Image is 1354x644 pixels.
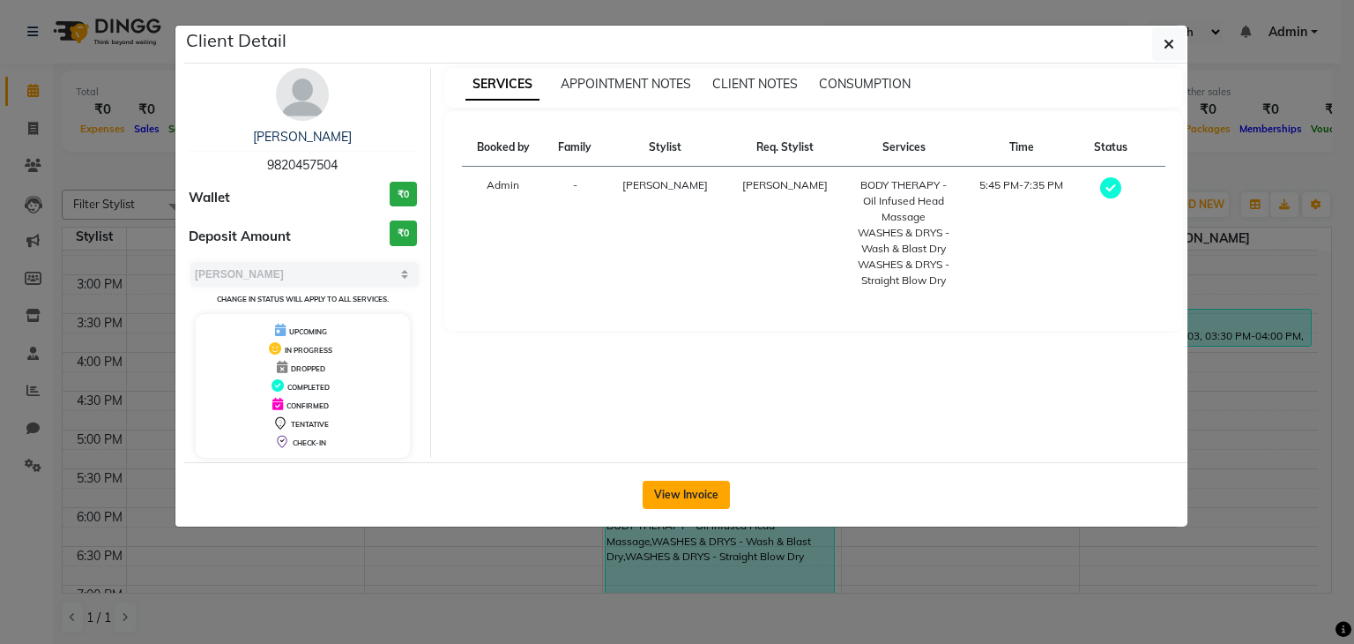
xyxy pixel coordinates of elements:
[462,129,545,167] th: Booked by
[643,481,730,509] button: View Invoice
[819,76,911,92] span: CONSUMPTION
[293,438,326,447] span: CHECK-IN
[465,69,539,101] span: SERVICES
[545,167,606,300] td: -
[742,178,828,191] span: [PERSON_NAME]
[963,167,1080,300] td: 5:45 PM-7:35 PM
[276,68,329,121] img: avatar
[963,129,1080,167] th: Time
[545,129,606,167] th: Family
[462,167,545,300] td: Admin
[287,383,330,392] span: COMPLETED
[561,76,691,92] span: APPOINTMENT NOTES
[291,364,325,373] span: DROPPED
[189,188,230,208] span: Wallet
[390,221,417,246] h3: ₹0
[253,129,352,145] a: [PERSON_NAME]
[855,257,952,288] div: WASHES & DRYS - Straight Blow Dry
[622,178,708,191] span: [PERSON_NAME]
[289,327,327,336] span: UPCOMING
[855,177,952,225] div: BODY THERAPY - Oil Infused Head Massage
[186,27,286,54] h5: Client Detail
[1081,129,1142,167] th: Status
[291,420,329,429] span: TENTATIVE
[844,129,963,167] th: Services
[725,129,844,167] th: Req. Stylist
[855,225,952,257] div: WASHES & DRYS - Wash & Blast Dry
[606,129,725,167] th: Stylist
[390,182,417,207] h3: ₹0
[189,227,291,247] span: Deposit Amount
[286,401,329,410] span: CONFIRMED
[217,295,389,303] small: Change in status will apply to all services.
[285,346,332,355] span: IN PROGRESS
[267,157,338,173] span: 9820457504
[712,76,798,92] span: CLIENT NOTES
